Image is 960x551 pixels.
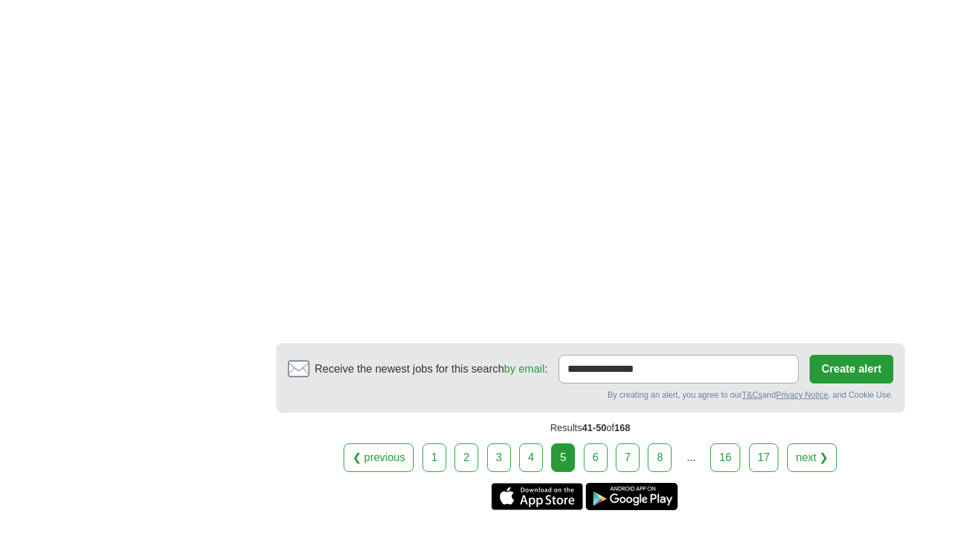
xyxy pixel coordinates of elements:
[749,443,779,472] a: 17
[491,483,583,510] a: Get the iPhone app
[648,443,672,472] a: 8
[487,443,511,472] a: 3
[288,389,893,401] div: By creating an alert, you agree to our and , and Cookie Use.
[787,443,838,472] a: next ❯
[276,413,905,443] div: Results of
[344,443,414,472] a: ❮ previous
[551,443,575,472] div: 5
[423,443,446,472] a: 1
[315,361,548,377] span: Receive the newest jobs for this search :
[504,363,545,375] a: by email
[454,443,478,472] a: 2
[519,443,543,472] a: 4
[614,422,630,433] span: 168
[582,422,606,433] span: 41-50
[584,443,608,472] a: 6
[678,444,705,471] div: ...
[742,390,762,400] a: T&Cs
[586,483,678,510] a: Get the Android app
[810,355,893,383] button: Create alert
[776,390,828,400] a: Privacy Notice
[616,443,640,472] a: 7
[710,443,740,472] a: 16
